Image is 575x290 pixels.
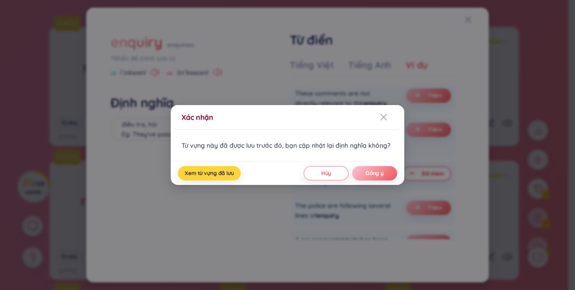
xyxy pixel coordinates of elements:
div: Từ vựng này đã được lưu trước đó, bạn cập nhật lại định nghĩa không? [171,130,404,161]
button: Đồng ý [352,166,397,180]
div: Xác nhận [181,112,394,122]
span: Hủy [321,170,332,177]
span: Xem từ vựng đã lưu [185,170,234,177]
button: Xem từ vựng đã lưu [178,166,241,180]
button: Hủy [304,166,349,180]
span: Đồng ý [366,170,384,177]
button: Close [380,105,404,129]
